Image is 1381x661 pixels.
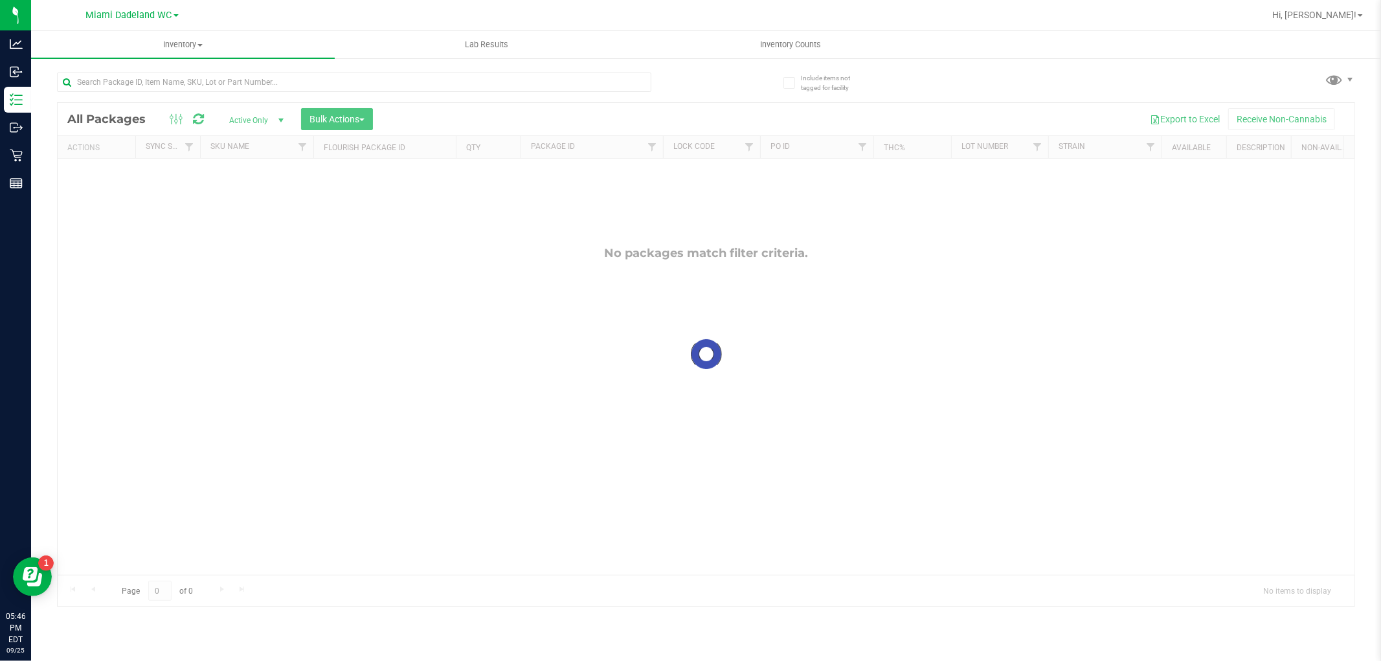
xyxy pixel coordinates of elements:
a: Inventory [31,31,335,58]
p: 09/25 [6,645,25,655]
inline-svg: Inbound [10,65,23,78]
input: Search Package ID, Item Name, SKU, Lot or Part Number... [57,73,651,92]
iframe: Resource center unread badge [38,555,54,571]
span: Inventory Counts [743,39,838,50]
p: 05:46 PM EDT [6,611,25,645]
inline-svg: Retail [10,149,23,162]
span: Include items not tagged for facility [801,73,866,93]
a: Inventory Counts [638,31,942,58]
inline-svg: Inventory [10,93,23,106]
inline-svg: Reports [10,177,23,190]
span: Lab Results [447,39,526,50]
span: Miami Dadeland WC [86,10,172,21]
iframe: Resource center [13,557,52,596]
inline-svg: Outbound [10,121,23,134]
inline-svg: Analytics [10,38,23,50]
a: Lab Results [335,31,638,58]
span: Hi, [PERSON_NAME]! [1272,10,1356,20]
span: Inventory [31,39,335,50]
